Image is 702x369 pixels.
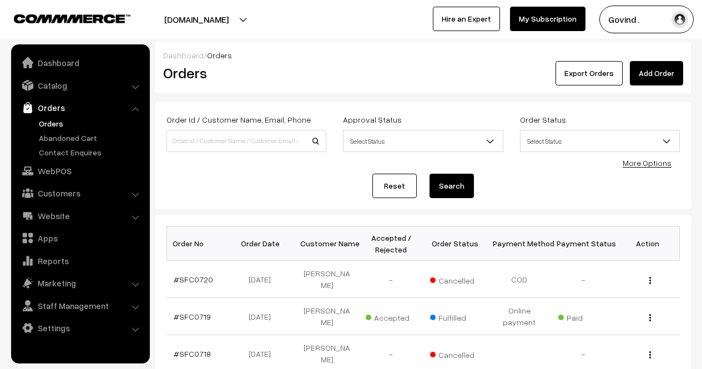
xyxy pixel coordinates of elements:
span: Select Status [521,132,679,151]
a: Reports [14,251,146,271]
label: Order Status [520,114,566,125]
a: Dashboard [163,50,204,60]
td: [DATE] [231,261,295,298]
a: Orders [36,118,146,129]
h2: Orders [163,64,325,82]
a: Customers [14,183,146,203]
div: / [163,49,683,61]
td: COD [487,261,552,298]
th: Accepted / Rejected [359,226,423,261]
a: Contact Enquires [36,146,146,158]
span: Fulfilled [430,309,486,323]
img: Menu [649,277,651,284]
span: Select Status [520,130,680,152]
a: Catalog [14,75,146,95]
a: Staff Management [14,296,146,316]
th: Order No [167,226,231,261]
a: #SFC0718 [174,349,211,358]
td: [PERSON_NAME] [295,298,360,335]
a: Settings [14,318,146,338]
td: [PERSON_NAME] [295,261,360,298]
a: Marketing [14,273,146,293]
button: Export Orders [555,61,623,85]
a: Add Order [630,61,683,85]
a: #SFC0720 [174,275,213,284]
button: [DOMAIN_NAME] [125,6,267,33]
span: Cancelled [430,272,486,286]
a: Abandoned Cart [36,132,146,144]
th: Payment Status [552,226,616,261]
a: Reset [372,174,417,198]
th: Customer Name [295,226,360,261]
th: Payment Method [487,226,552,261]
a: My Subscription [510,7,585,31]
a: Apps [14,228,146,248]
span: Orders [207,50,232,60]
a: Orders [14,98,146,118]
a: COMMMERCE [14,11,111,24]
label: Order Id / Customer Name, Email, Phone [166,114,311,125]
span: Accepted [366,309,421,323]
a: Dashboard [14,53,146,73]
th: Order Date [231,226,295,261]
span: Paid [558,309,614,323]
label: Approval Status [343,114,402,125]
img: Menu [649,314,651,321]
td: [DATE] [231,298,295,335]
td: - [552,261,616,298]
span: Select Status [343,130,503,152]
span: Cancelled [430,346,486,361]
a: WebPOS [14,161,146,181]
td: Online payment [487,298,552,335]
td: - [359,261,423,298]
th: Order Status [423,226,488,261]
button: Govind . [599,6,694,33]
img: user [671,11,688,28]
a: #SFC0719 [174,312,211,321]
img: COMMMERCE [14,14,130,23]
img: Menu [649,351,651,358]
span: Select Status [344,132,502,151]
th: Action [615,226,680,261]
a: Website [14,206,146,226]
button: Search [430,174,474,198]
a: Hire an Expert [433,7,500,31]
input: Order Id / Customer Name / Customer Email / Customer Phone [166,130,326,152]
a: More Options [623,158,671,168]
